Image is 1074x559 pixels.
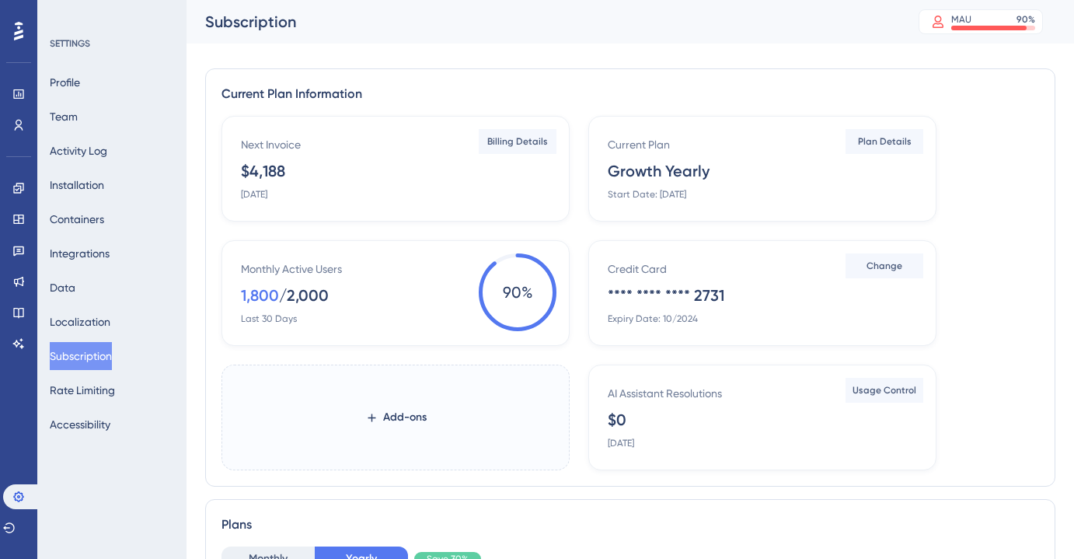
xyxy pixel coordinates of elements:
[241,188,267,201] div: [DATE]
[846,378,923,403] button: Usage Control
[241,260,342,278] div: Monthly Active Users
[608,260,667,278] div: Credit Card
[846,129,923,154] button: Plan Details
[365,404,427,431] button: Add-ons
[241,135,301,154] div: Next Invoice
[383,408,427,427] span: Add-ons
[479,129,556,154] button: Billing Details
[241,160,285,182] div: $4,188
[50,342,112,370] button: Subscription
[1009,498,1055,544] iframe: UserGuiding AI Assistant Launcher
[846,253,923,278] button: Change
[50,37,176,50] div: SETTINGS
[279,285,329,306] div: / 2,000
[608,409,626,431] div: $0
[608,437,634,449] div: [DATE]
[221,515,1039,534] div: Plans
[487,135,548,148] span: Billing Details
[241,313,297,325] div: Last 30 Days
[951,13,971,26] div: MAU
[205,11,880,33] div: Subscription
[50,239,110,267] button: Integrations
[853,384,916,397] span: Usage Control
[50,308,110,336] button: Localization
[608,135,670,154] div: Current Plan
[479,253,556,331] span: 90 %
[858,135,912,148] span: Plan Details
[50,103,78,131] button: Team
[608,188,686,201] div: Start Date: [DATE]
[50,274,75,302] button: Data
[50,137,107,165] button: Activity Log
[50,171,104,199] button: Installation
[50,68,80,96] button: Profile
[608,160,710,182] div: Growth Yearly
[867,260,902,272] span: Change
[608,313,698,325] div: Expiry Date: 10/2024
[50,411,110,438] button: Accessibility
[608,384,722,403] div: AI Assistant Resolutions
[221,85,1039,103] div: Current Plan Information
[241,285,279,306] div: 1,800
[1016,13,1035,26] div: 90 %
[50,205,104,233] button: Containers
[50,376,115,404] button: Rate Limiting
